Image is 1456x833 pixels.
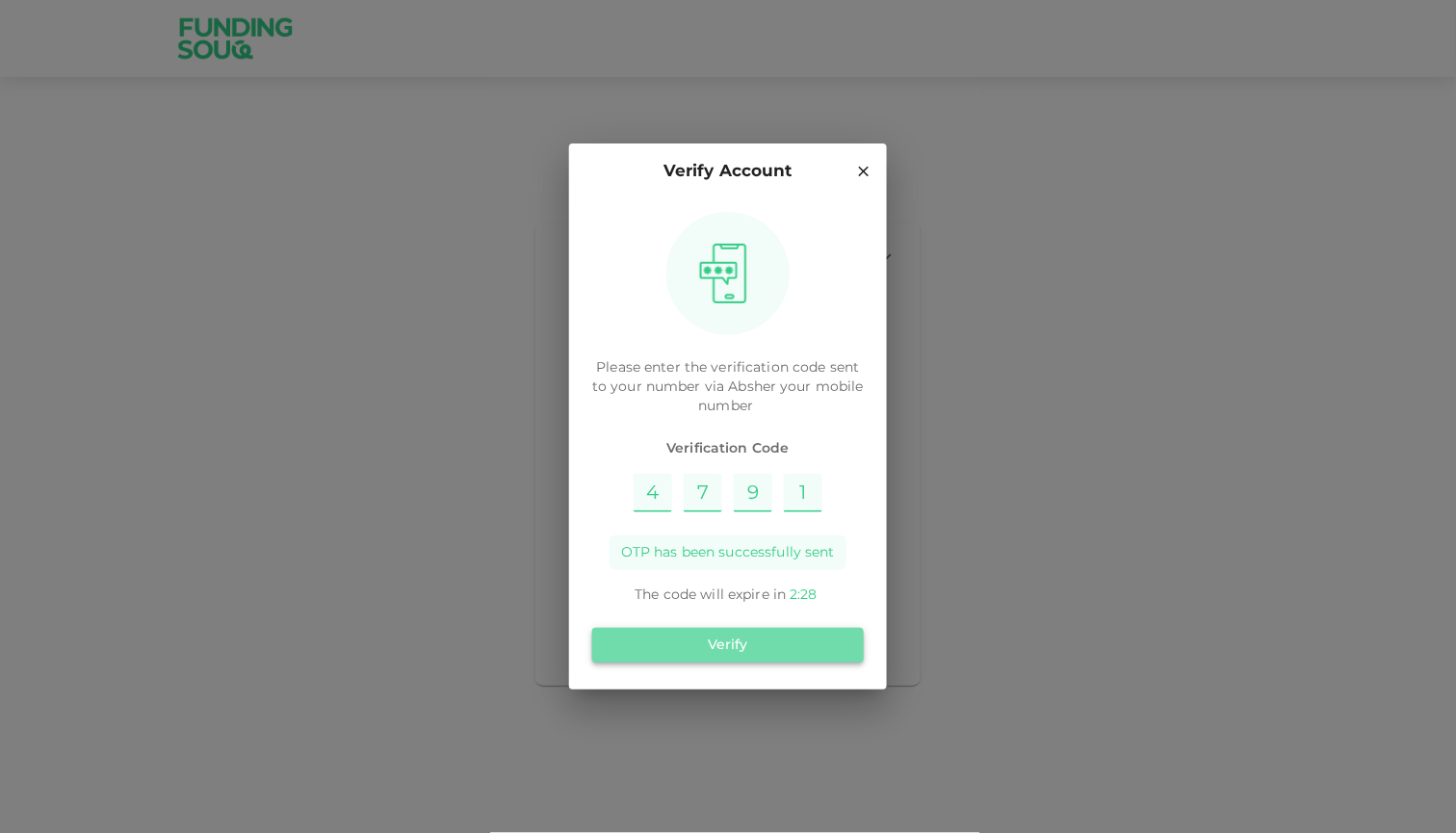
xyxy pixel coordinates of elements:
[621,543,835,562] span: OTP has been successfully sent
[699,380,864,413] span: your mobile number
[592,439,864,458] span: Verification Code
[784,474,822,512] input: Please enter OTP character 4
[663,159,793,185] p: Verify Account
[692,243,754,304] img: otpImage
[592,358,864,416] p: Please enter the verification code sent to your number via Absher
[592,628,864,663] button: Verify
[635,588,786,602] span: The code will expire in
[791,588,818,602] span: 2 : 28
[634,474,672,512] input: Please enter OTP character 1
[684,474,722,512] input: Please enter OTP character 2
[734,474,772,512] input: Please enter OTP character 3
